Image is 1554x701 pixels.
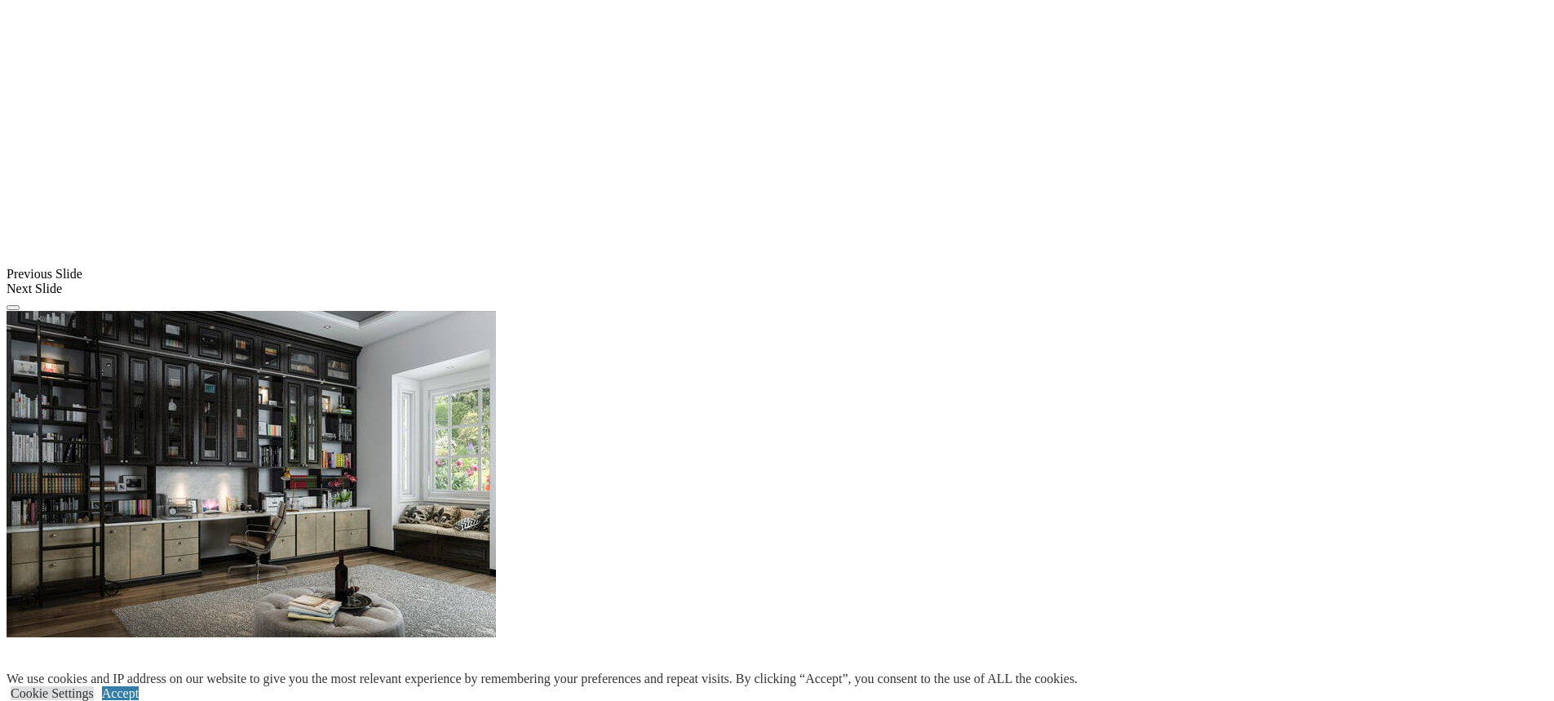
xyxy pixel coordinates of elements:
[11,686,94,700] a: Cookie Settings
[7,305,20,310] button: Click here to pause slide show
[7,267,1547,282] div: Previous Slide
[102,686,139,700] a: Accept
[7,311,496,637] img: Banner for mobile view
[7,282,1547,296] div: Next Slide
[7,672,1078,686] div: We use cookies and IP address on our website to give you the most relevant experience by remember...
